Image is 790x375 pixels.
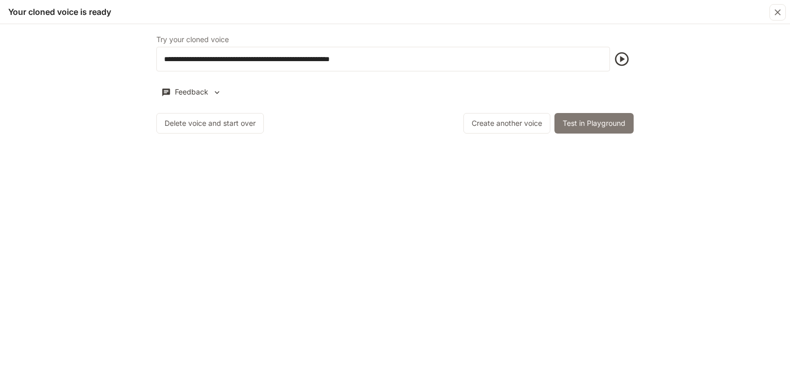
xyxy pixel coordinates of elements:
[8,6,111,17] h5: Your cloned voice is ready
[156,36,229,43] p: Try your cloned voice
[463,113,550,134] button: Create another voice
[554,113,634,134] button: Test in Playground
[156,113,264,134] button: Delete voice and start over
[156,84,226,101] button: Feedback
